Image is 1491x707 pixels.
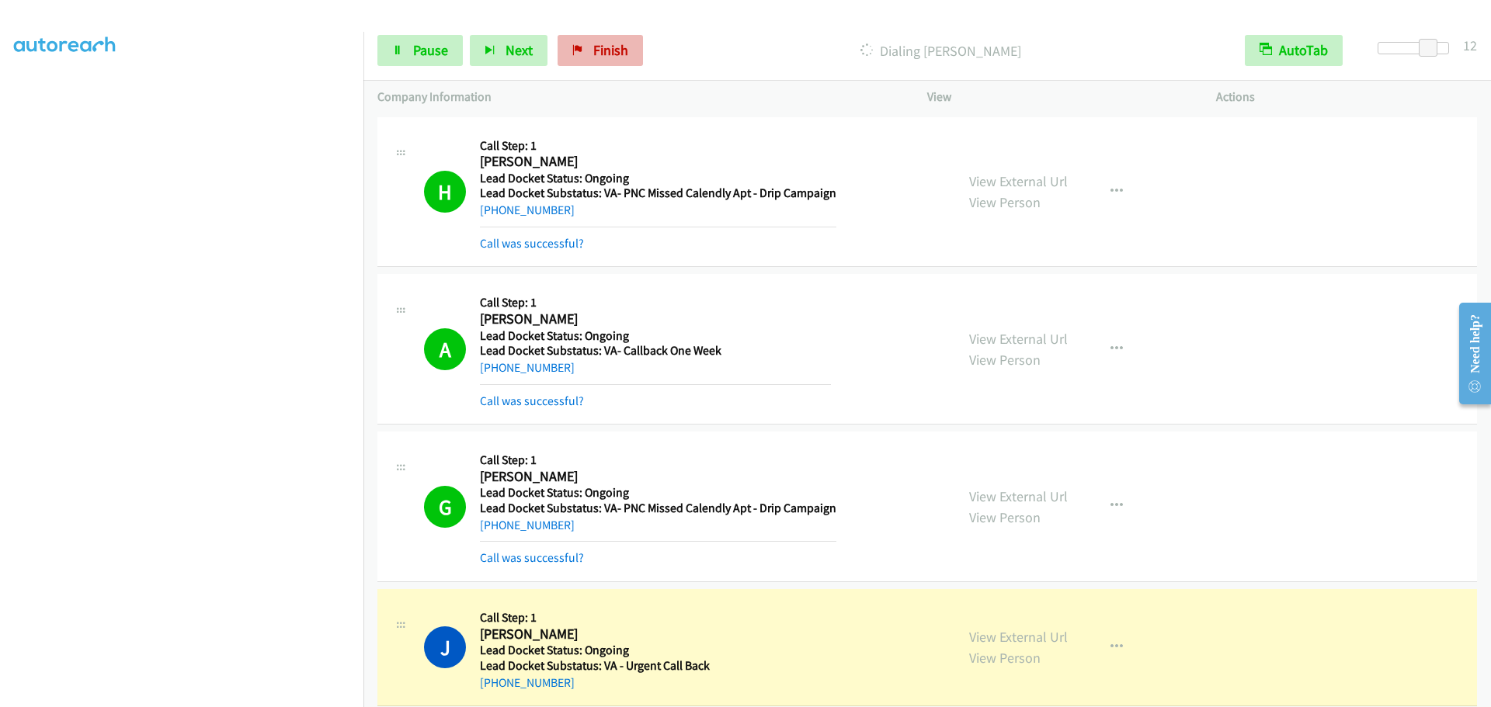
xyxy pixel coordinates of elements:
[480,328,831,344] h5: Lead Docket Status: Ongoing
[927,88,1188,106] p: View
[480,626,831,643] h2: [PERSON_NAME]
[480,675,575,690] a: [PHONE_NUMBER]
[969,351,1041,369] a: View Person
[480,452,836,468] h5: Call Step: 1
[470,35,547,66] button: Next
[480,518,575,532] a: [PHONE_NUMBER]
[969,172,1068,190] a: View External Url
[480,185,836,201] h5: Lead Docket Substatus: VA- PNC Missed Calendly Apt - Drip Campaign
[480,610,831,626] h5: Call Step: 1
[480,360,575,375] a: [PHONE_NUMBER]
[969,628,1068,646] a: View External Url
[480,658,831,674] h5: Lead Docket Substatus: VA - Urgent Call Back
[480,643,831,658] h5: Lead Docket Status: Ongoing
[480,343,831,359] h5: Lead Docket Substatus: VA- Callback One Week
[1463,35,1477,56] div: 12
[969,487,1068,505] a: View External Url
[480,236,584,251] a: Call was successful?
[1446,292,1491,415] iframe: Resource Center
[506,41,533,59] span: Next
[424,328,466,370] h1: A
[593,41,628,59] span: Finish
[969,649,1041,667] a: View Person
[480,468,831,486] h2: [PERSON_NAME]
[1216,88,1477,106] p: Actions
[480,310,831,328] h2: [PERSON_NAME]
[480,153,831,171] h2: [PERSON_NAME]
[424,486,466,528] h1: G
[480,485,836,501] h5: Lead Docket Status: Ongoing
[480,501,836,516] h5: Lead Docket Substatus: VA- PNC Missed Calendly Apt - Drip Campaign
[480,138,836,154] h5: Call Step: 1
[480,393,584,408] a: Call was successful?
[424,171,466,213] h1: H
[413,41,448,59] span: Pause
[377,88,899,106] p: Company Information
[480,171,836,186] h5: Lead Docket Status: Ongoing
[480,203,575,217] a: [PHONE_NUMBER]
[969,330,1068,348] a: View External Url
[558,35,643,66] a: Finish
[480,295,831,310] h5: Call Step: 1
[969,193,1041,211] a: View Person
[664,40,1217,61] p: Dialing [PERSON_NAME]
[424,626,466,668] h1: J
[377,35,463,66] a: Pause
[1245,35,1343,66] button: AutoTab
[480,550,584,565] a: Call was successful?
[969,508,1041,526] a: View Person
